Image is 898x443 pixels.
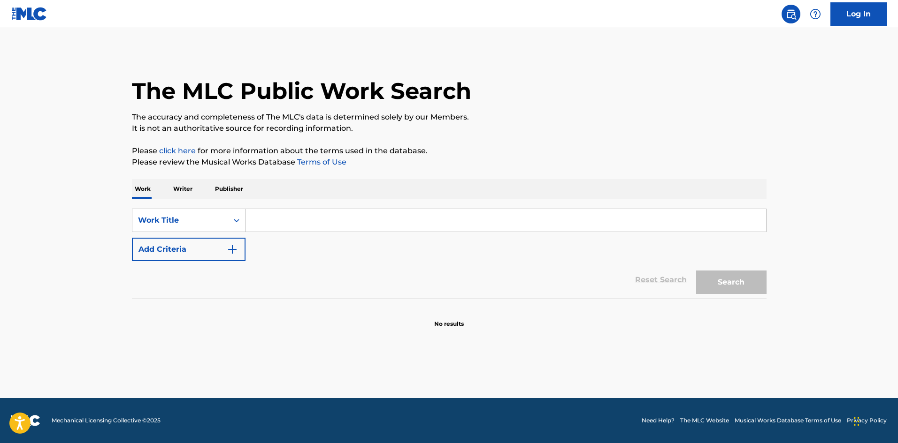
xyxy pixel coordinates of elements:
[642,416,675,425] a: Need Help?
[680,416,729,425] a: The MLC Website
[782,5,800,23] a: Public Search
[132,77,471,105] h1: The MLC Public Work Search
[132,112,767,123] p: The accuracy and completeness of The MLC's data is determined solely by our Members.
[854,407,860,435] div: Drag
[11,415,40,426] img: logo
[11,7,47,21] img: MLC Logo
[295,158,346,166] a: Terms of Use
[806,5,825,23] div: Help
[170,179,195,199] p: Writer
[159,146,196,155] a: click here
[132,209,767,299] form: Search Form
[132,157,767,168] p: Please review the Musical Works Database
[52,416,161,425] span: Mechanical Licensing Collective © 2025
[810,8,821,20] img: help
[785,8,797,20] img: search
[132,145,767,157] p: Please for more information about the terms used in the database.
[132,179,154,199] p: Work
[138,215,223,226] div: Work Title
[830,2,887,26] a: Log In
[847,416,887,425] a: Privacy Policy
[132,238,246,261] button: Add Criteria
[434,308,464,328] p: No results
[735,416,841,425] a: Musical Works Database Terms of Use
[212,179,246,199] p: Publisher
[132,123,767,134] p: It is not an authoritative source for recording information.
[227,244,238,255] img: 9d2ae6d4665cec9f34b9.svg
[851,398,898,443] iframe: Chat Widget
